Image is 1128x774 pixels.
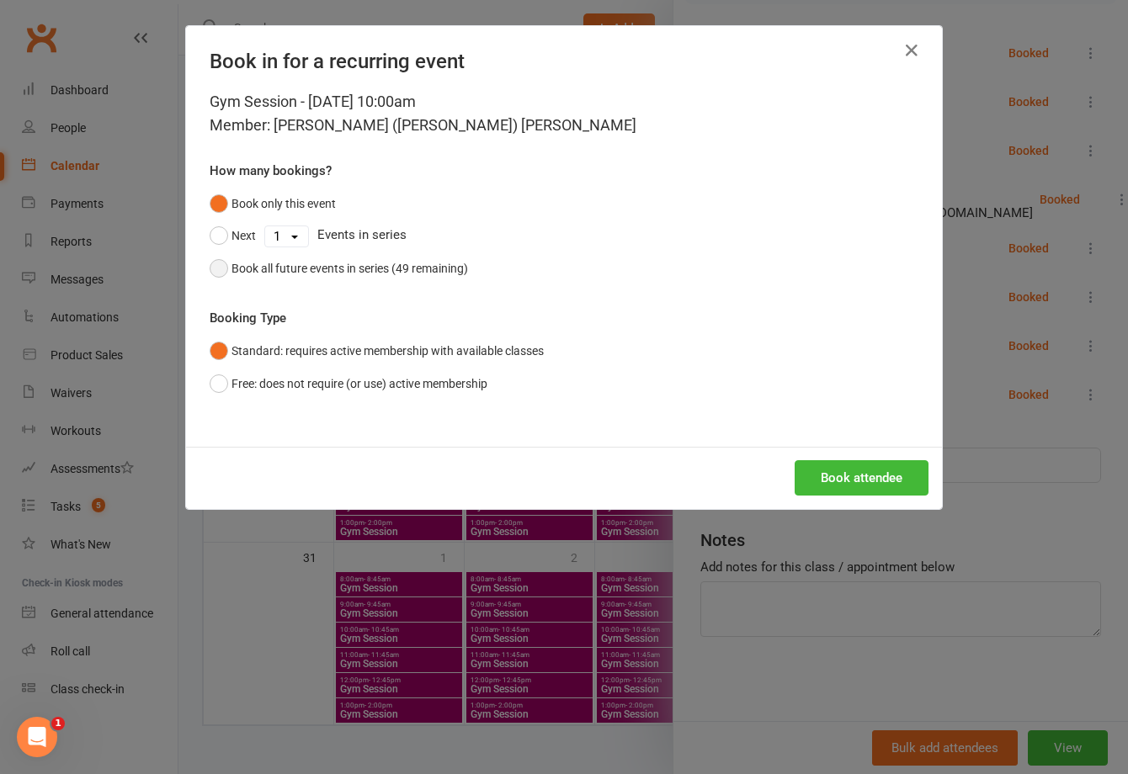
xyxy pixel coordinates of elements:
[795,460,928,496] button: Book attendee
[51,717,65,730] span: 1
[210,368,487,400] button: Free: does not require (or use) active membership
[210,252,468,284] button: Book all future events in series (49 remaining)
[17,717,57,757] iframe: Intercom live chat
[210,161,332,181] label: How many bookings?
[210,308,286,328] label: Booking Type
[210,90,918,137] div: Gym Session - [DATE] 10:00am Member: [PERSON_NAME] ([PERSON_NAME]) [PERSON_NAME]
[210,335,544,367] button: Standard: requires active membership with available classes
[210,220,256,252] button: Next
[210,50,918,73] h4: Book in for a recurring event
[210,188,336,220] button: Book only this event
[210,220,918,252] div: Events in series
[231,259,468,278] div: Book all future events in series (49 remaining)
[898,37,925,64] button: Close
